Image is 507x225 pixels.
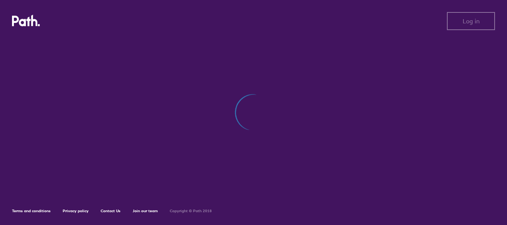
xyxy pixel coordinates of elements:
[12,208,51,213] a: Terms and conditions
[463,18,480,24] span: Log in
[101,208,121,213] a: Contact Us
[133,208,158,213] a: Join our team
[447,12,495,30] button: Log in
[63,208,89,213] a: Privacy policy
[170,209,212,213] h6: Copyright © Path 2018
